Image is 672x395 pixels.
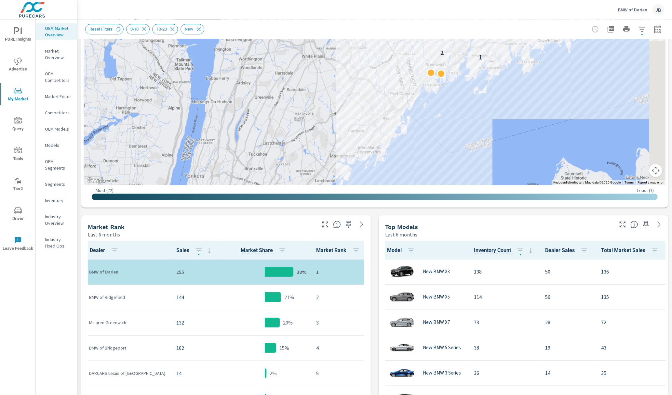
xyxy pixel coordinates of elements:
div: 0-10 [126,24,150,34]
p: 56 [545,293,591,301]
p: 4 [316,344,363,352]
p: Last 6 months [88,231,120,238]
span: Save this to your personalized report [343,219,354,230]
p: 14 [176,369,213,377]
p: — [489,57,494,64]
div: OEM Models [36,124,77,134]
span: New [181,27,197,32]
img: glamour [389,287,415,307]
span: Leave Feedback [2,236,34,252]
p: Market Editor [45,93,72,100]
span: The number of vehicles currently in dealer inventory. This does not include shared inventory, nor... [474,247,511,254]
p: 38% [297,268,306,276]
span: Model [387,247,418,254]
span: Advertise [2,57,34,73]
span: My Market [2,87,34,103]
span: Tier2 [2,177,34,193]
img: glamour [389,338,415,357]
p: New BMW 5 Series [423,345,461,350]
span: Reset Filters [86,27,116,32]
h5: Market Rank [88,223,125,230]
p: 21% [284,293,294,301]
div: Market Editor [36,92,77,101]
p: Competitors [45,109,72,116]
p: 138 [474,268,535,275]
img: glamour [389,312,415,332]
p: 132 [176,319,213,326]
p: Market Overview [45,48,72,61]
div: OEM Competitors [36,69,77,85]
p: BMW of Ridgefield [89,294,166,300]
p: Most ( 72 ) [96,187,114,193]
p: 255 [176,268,213,276]
span: PURE Insights [2,27,34,43]
p: 136 [601,268,661,275]
span: Market Rank shows you how you rank, in terms of sales, to other dealerships in your market. “Mark... [333,221,341,228]
div: OEM Segments [36,157,77,173]
p: OEM Market Overview [45,25,72,38]
a: Report a map error [638,181,664,184]
span: Total Market Sales [601,247,661,254]
p: 135 [601,293,661,301]
span: Tools [2,147,34,163]
p: 72 [601,318,661,326]
span: Query [2,117,34,133]
span: Driver [2,207,34,223]
img: glamour [389,363,415,383]
button: Select Date Range [651,23,664,36]
span: Inventory Count [474,247,535,254]
div: Competitors [36,108,77,118]
p: 2 [316,293,363,301]
p: 73 [474,318,535,326]
div: Reset Filters [85,24,124,34]
p: 1 [316,268,363,276]
p: 35 [601,369,661,377]
p: OEM Segments [45,158,72,171]
button: Make Fullscreen [617,219,628,230]
p: 102 [176,344,213,352]
div: 10-20 [152,24,178,34]
span: Dealer [90,247,121,254]
p: DARCARS Lexus of [GEOGRAPHIC_DATA] [89,370,166,376]
p: 20% [283,319,293,326]
p: New BMW X7 [423,319,450,325]
div: OEM Market Overview [36,23,77,40]
a: Open this area in Google Maps (opens a new window) [86,176,107,185]
span: Dealer Sales / Total Market Sales. [Market = within dealer PMA (or 60 miles if no PMA is defined)... [241,247,273,254]
div: nav menu [0,19,35,259]
p: New BMW X5 [423,294,450,300]
p: 1 [479,53,482,61]
p: 2 [440,49,444,57]
div: Industry Fixed Ops [36,235,77,251]
p: 15% [279,344,289,352]
span: Sales [176,247,213,254]
p: Models [45,142,72,148]
button: Print Report [620,23,633,36]
p: 43 [601,344,661,351]
div: Market Overview [36,46,77,62]
p: Mclaren Greenwich [89,319,166,326]
p: Inventory [45,197,72,204]
p: New BMW X3 [423,269,450,274]
span: Map data ©2025 Google [585,181,621,184]
p: Industry Overview [45,213,72,226]
img: glamour [389,262,415,281]
p: Last 6 months [385,231,417,238]
p: 3 [316,319,363,326]
p: 38 [474,344,535,351]
div: Industry Overview [36,212,77,228]
p: OEM Competitors [45,70,72,83]
p: 5 [316,369,363,377]
div: Segments [36,179,77,189]
p: 14 [545,369,591,377]
a: Terms (opens in new tab) [625,181,634,184]
a: See more details in report [356,219,367,230]
div: Inventory [36,196,77,205]
span: Market Rank [316,247,363,254]
button: Apply Filters [636,23,649,36]
a: See more details in report [654,219,664,230]
p: OEM Models [45,126,72,132]
p: 28 [545,318,591,326]
p: BMW of Darien [89,269,166,275]
p: Least ( 1 ) [637,187,654,193]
